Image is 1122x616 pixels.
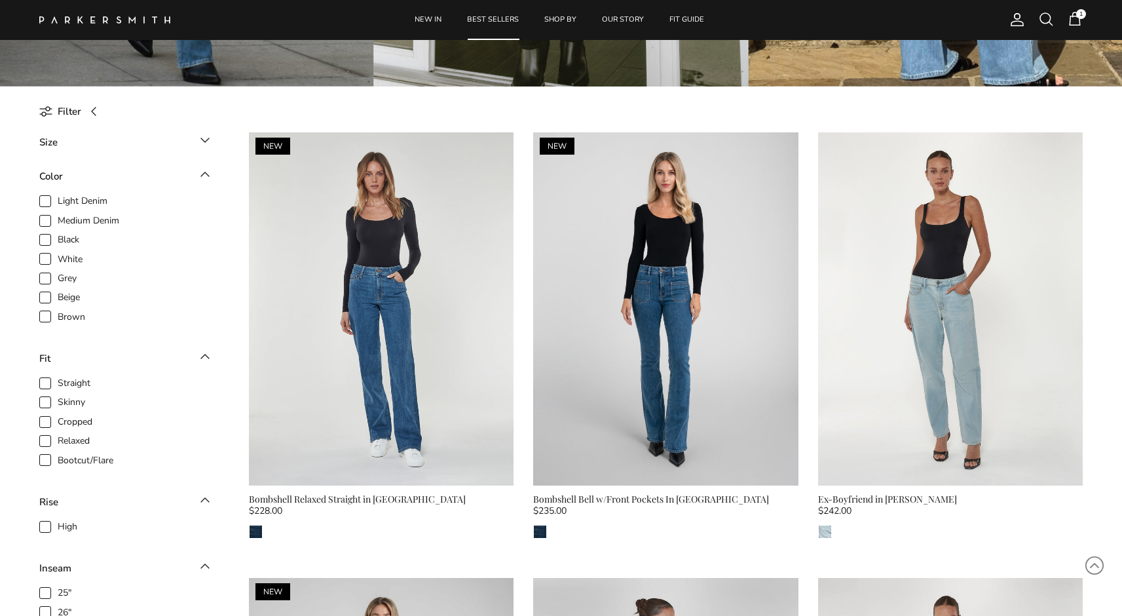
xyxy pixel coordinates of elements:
[58,311,85,324] span: Brown
[533,492,798,507] div: Bombshell Bell w/Front Pockets In [GEOGRAPHIC_DATA]
[533,525,547,539] a: Pacific
[818,492,1083,507] div: Ex-Boyfriend in [PERSON_NAME]
[39,166,210,194] toggle-target: Color
[39,132,210,160] toggle-target: Size
[39,492,210,520] toggle-target: Rise
[58,520,77,533] span: High
[39,96,106,126] a: Filter
[249,492,514,507] div: Bombshell Relaxed Straight in [GEOGRAPHIC_DATA]
[250,526,262,538] img: Pacific
[534,526,546,538] img: Pacific
[1076,9,1086,19] span: 1
[39,349,210,376] toggle-target: Fit
[39,558,210,586] toggle-target: Inseam
[249,504,282,518] span: $228.00
[818,525,832,539] a: Jones
[39,168,63,184] div: Color
[58,454,113,467] span: Bootcut/Flare
[533,492,798,539] a: Bombshell Bell w/Front Pockets In [GEOGRAPHIC_DATA] $235.00 Pacific
[58,253,83,266] span: White
[58,587,71,600] span: 25"
[249,525,263,539] a: Pacific
[533,504,567,518] span: $235.00
[58,415,92,429] span: Cropped
[58,233,79,246] span: Black
[39,560,71,576] div: Inseam
[818,492,1083,539] a: Ex-Boyfriend in [PERSON_NAME] $242.00 Jones
[819,526,831,538] img: Jones
[1067,11,1083,28] a: 1
[58,396,85,409] span: Skinny
[1085,556,1104,575] svg: Scroll to Top
[249,492,514,539] a: Bombshell Relaxed Straight in [GEOGRAPHIC_DATA] $228.00 Pacific
[39,16,170,24] img: Parker Smith
[58,214,119,227] span: Medium Denim
[58,272,77,285] span: Grey
[1004,12,1025,28] a: Account
[39,351,50,366] div: Fit
[58,195,107,208] span: Light Denim
[58,104,81,119] span: Filter
[39,494,58,510] div: Rise
[818,504,851,518] span: $242.00
[58,291,80,304] span: Beige
[58,377,90,390] span: Straight
[58,434,90,448] span: Relaxed
[39,134,58,150] div: Size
